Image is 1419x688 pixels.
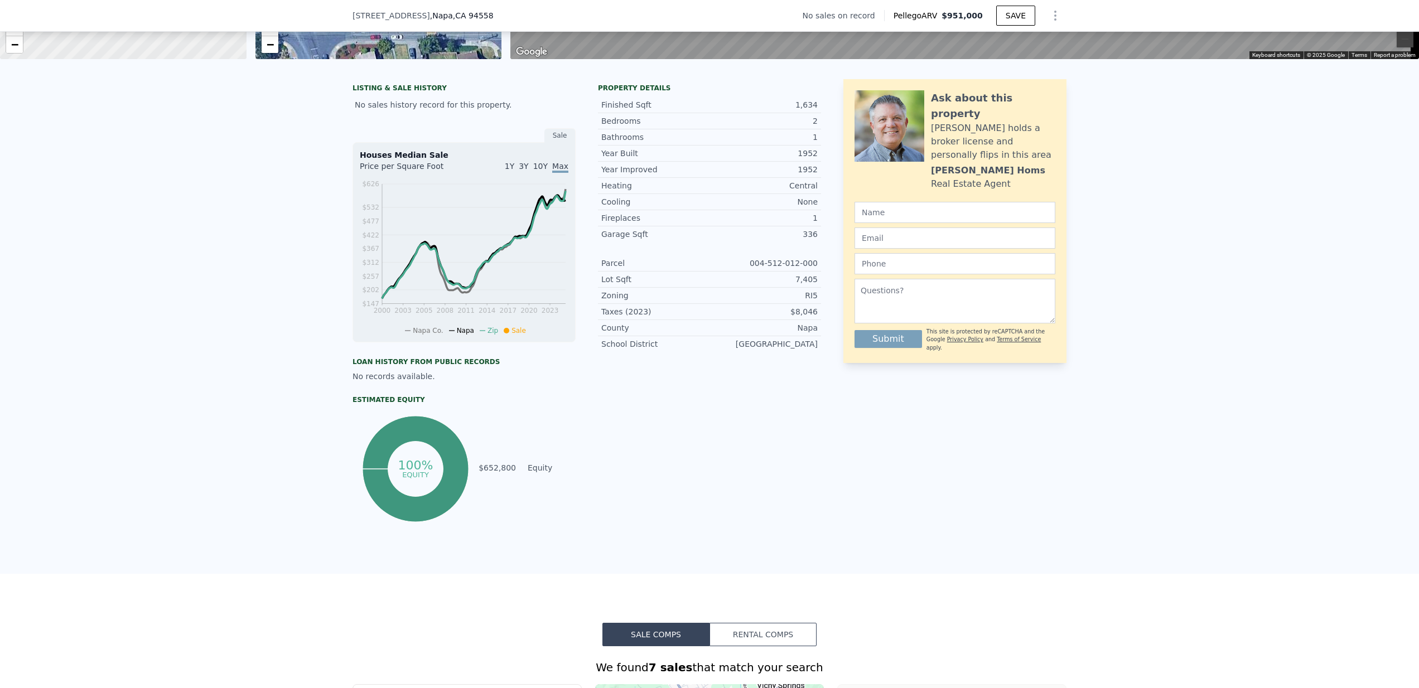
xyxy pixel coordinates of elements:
tspan: 2000 [374,307,391,314]
a: Zoom out [6,36,23,53]
div: 004-512-012-000 [709,258,818,269]
div: Heating [601,180,709,191]
tspan: 2014 [479,307,496,314]
span: Pellego ARV [894,10,942,21]
div: $8,046 [709,306,818,317]
button: Submit [855,330,922,348]
tspan: $422 [362,231,379,239]
div: No records available. [353,371,576,382]
div: [GEOGRAPHIC_DATA] [709,338,818,350]
div: Ask about this property [931,90,1055,122]
a: Terms (opens in new tab) [1352,52,1367,58]
div: Zoning [601,290,709,301]
tspan: $367 [362,245,379,253]
tspan: $202 [362,286,379,294]
span: © 2025 Google [1307,52,1345,58]
div: Property details [598,84,821,93]
strong: 7 sales [649,661,693,674]
tspan: $257 [362,273,379,280]
tspan: 2023 [542,307,559,314]
div: Bathrooms [601,132,709,143]
span: − [266,37,273,51]
div: 1,634 [709,99,818,110]
a: Terms of Service [997,336,1041,342]
button: Sale Comps [602,623,709,646]
td: Equity [525,462,576,474]
span: 1Y [505,162,514,171]
div: No sales history record for this property. [353,95,576,115]
div: Loan history from public records [353,357,576,366]
tspan: 2017 [500,307,517,314]
tspan: $147 [362,300,379,308]
tspan: $312 [362,259,379,267]
div: Central [709,180,818,191]
tspan: 2011 [457,307,475,314]
span: , CA 94558 [453,11,494,20]
tspan: 2020 [520,307,538,314]
button: Keyboard shortcuts [1252,51,1300,59]
div: 1952 [709,148,818,159]
a: Zoom out [262,36,278,53]
div: Bedrooms [601,115,709,127]
span: − [11,37,18,51]
span: Zip [488,327,498,335]
div: Year Built [601,148,709,159]
div: Sale [544,128,576,143]
div: RI5 [709,290,818,301]
input: Email [855,227,1055,249]
input: Name [855,202,1055,223]
div: This site is protected by reCAPTCHA and the Google and apply. [926,328,1055,352]
div: Garage Sqft [601,229,709,240]
span: 10Y [533,162,548,171]
button: Rental Comps [709,623,817,646]
tspan: $477 [362,217,379,225]
div: 336 [709,229,818,240]
div: Fireplaces [601,212,709,224]
button: Show Options [1044,4,1066,27]
div: No sales on record [802,10,884,21]
div: Year Improved [601,164,709,175]
div: Finished Sqft [601,99,709,110]
div: 7,405 [709,274,818,285]
div: Lot Sqft [601,274,709,285]
div: Taxes (2023) [601,306,709,317]
span: Max [552,162,568,173]
div: Real Estate Agent [931,177,1011,191]
span: Napa Co. [413,327,443,335]
div: 1 [709,212,818,224]
div: 1952 [709,164,818,175]
span: 3Y [519,162,528,171]
div: LISTING & SALE HISTORY [353,84,576,95]
tspan: 2008 [437,307,454,314]
tspan: $626 [362,180,379,188]
button: SAVE [996,6,1035,26]
div: Estimated Equity [353,395,576,404]
div: Cooling [601,196,709,207]
div: Parcel [601,258,709,269]
button: Zoom out [1397,31,1413,47]
div: 2 [709,115,818,127]
tspan: 2005 [416,307,433,314]
tspan: 100% [398,458,433,472]
div: Napa [709,322,818,333]
div: Price per Square Foot [360,161,464,178]
a: Report a problem [1374,52,1416,58]
a: Privacy Policy [947,336,983,342]
img: Google [513,45,550,59]
div: We found that match your search [353,660,1066,675]
span: Napa [457,327,474,335]
tspan: 2003 [394,307,412,314]
div: [PERSON_NAME] holds a broker license and personally flips in this area [931,122,1055,162]
span: $951,000 [942,11,983,20]
span: [STREET_ADDRESS] [353,10,430,21]
td: $652,800 [478,462,517,474]
div: [PERSON_NAME] Homs [931,164,1045,177]
span: Sale [511,327,526,335]
div: School District [601,338,709,350]
div: County [601,322,709,333]
tspan: $532 [362,204,379,211]
a: Open this area in Google Maps (opens a new window) [513,45,550,59]
span: , Napa [430,10,494,21]
div: Houses Median Sale [360,149,568,161]
div: 1 [709,132,818,143]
